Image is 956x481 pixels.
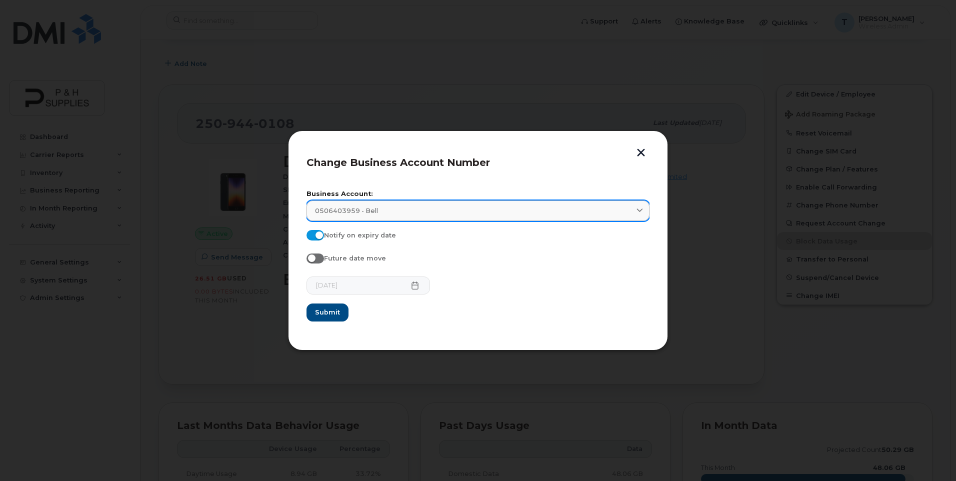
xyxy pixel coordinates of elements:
[324,254,386,262] span: Future date move
[306,200,649,221] a: 0506403959 - Bell
[306,303,348,321] button: Submit
[306,156,490,168] span: Change Business Account Number
[324,231,396,239] span: Notify on expiry date
[306,230,314,238] input: Notify on expiry date
[315,307,340,317] span: Submit
[306,253,314,261] input: Future date move
[306,191,649,197] label: Business Account:
[315,206,378,215] span: 0506403959 - Bell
